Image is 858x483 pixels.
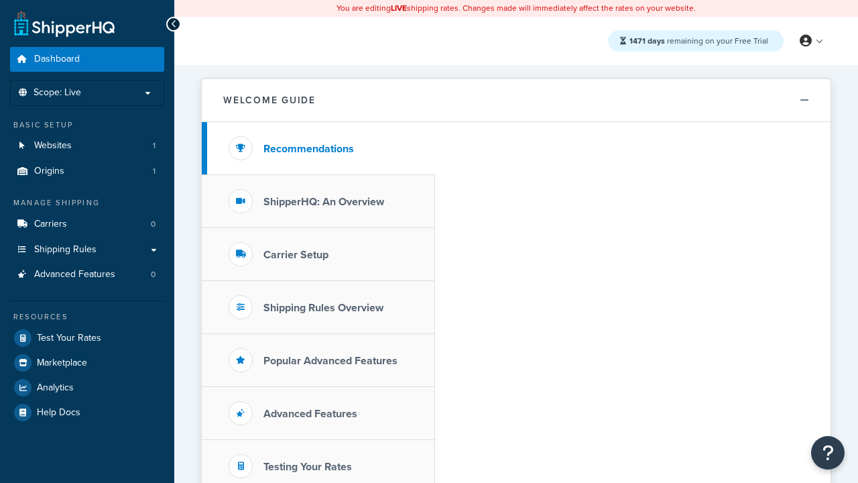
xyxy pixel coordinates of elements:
[10,311,164,323] div: Resources
[10,197,164,209] div: Manage Shipping
[391,2,407,14] b: LIVE
[10,159,164,184] a: Origins1
[37,333,101,344] span: Test Your Rates
[10,133,164,158] li: Websites
[10,351,164,375] a: Marketplace
[34,219,67,230] span: Carriers
[10,159,164,184] li: Origins
[10,212,164,237] li: Carriers
[37,382,74,394] span: Analytics
[10,262,164,287] li: Advanced Features
[10,262,164,287] a: Advanced Features0
[811,436,845,470] button: Open Resource Center
[263,143,354,155] h3: Recommendations
[34,244,97,256] span: Shipping Rules
[263,408,357,420] h3: Advanced Features
[34,166,64,177] span: Origins
[10,376,164,400] a: Analytics
[263,249,328,261] h3: Carrier Setup
[263,461,352,473] h3: Testing Your Rates
[10,133,164,158] a: Websites1
[37,358,87,369] span: Marketplace
[153,140,156,152] span: 1
[629,35,665,47] strong: 1471 days
[10,212,164,237] a: Carriers0
[34,87,81,99] span: Scope: Live
[223,95,316,105] h2: Welcome Guide
[10,237,164,262] a: Shipping Rules
[151,269,156,280] span: 0
[34,269,115,280] span: Advanced Features
[263,196,384,208] h3: ShipperHQ: An Overview
[37,407,80,419] span: Help Docs
[10,47,164,72] a: Dashboard
[202,79,831,122] button: Welcome Guide
[263,302,383,314] h3: Shipping Rules Overview
[34,54,80,65] span: Dashboard
[34,140,72,152] span: Websites
[10,326,164,350] a: Test Your Rates
[153,166,156,177] span: 1
[151,219,156,230] span: 0
[263,355,397,367] h3: Popular Advanced Features
[10,119,164,131] div: Basic Setup
[10,400,164,425] a: Help Docs
[629,35,768,47] span: remaining on your Free Trial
